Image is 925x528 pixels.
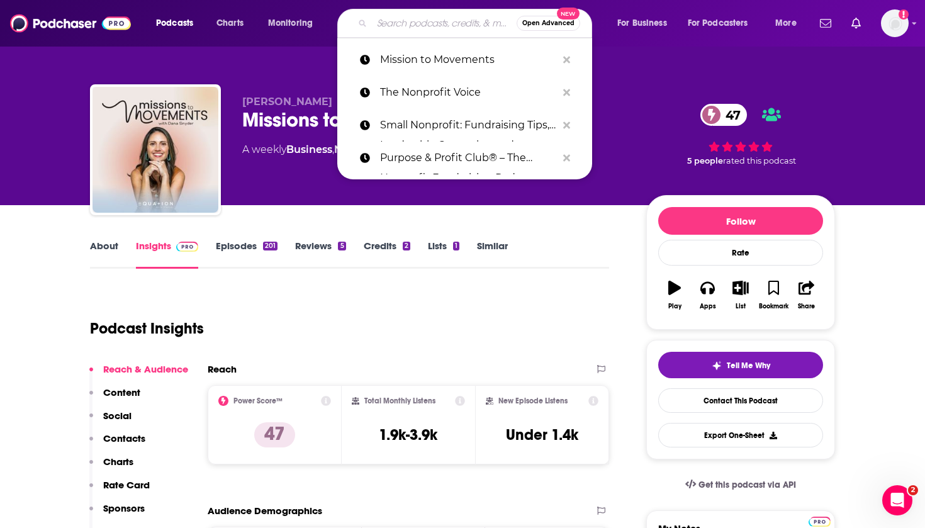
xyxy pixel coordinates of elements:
svg: Add a profile image [899,9,909,20]
a: Get this podcast via API [675,469,806,500]
div: Apps [700,303,716,310]
span: 5 people [687,156,723,166]
div: A weekly podcast [242,142,503,157]
span: [PERSON_NAME] [242,96,332,108]
button: tell me why sparkleTell Me Why [658,352,823,378]
button: open menu [680,13,766,33]
button: open menu [766,13,812,33]
button: Share [790,272,823,318]
p: Mission to Movements [380,43,557,76]
iframe: Intercom live chat [882,485,912,515]
button: open menu [147,13,210,33]
img: Podchaser - Follow, Share and Rate Podcasts [10,11,131,35]
a: Similar [477,240,508,269]
img: Missions to Movements [92,87,218,213]
a: Show notifications dropdown [815,13,836,34]
button: Contacts [89,432,145,456]
h1: Podcast Insights [90,319,204,338]
button: open menu [608,13,683,33]
div: List [736,303,746,310]
button: Rate Card [89,479,150,502]
a: Episodes201 [216,240,277,269]
button: Show profile menu [881,9,909,37]
p: Charts [103,456,133,468]
button: Reach & Audience [89,363,188,386]
p: Contacts [103,432,145,444]
span: 47 [713,104,747,126]
div: Search podcasts, credits, & more... [349,9,604,38]
span: Logged in as systemsteam [881,9,909,37]
a: Non-Profit [334,143,390,155]
img: User Profile [881,9,909,37]
p: The Nonprofit Voice [380,76,557,109]
span: More [775,14,797,32]
button: Sponsors [89,502,145,525]
p: Sponsors [103,502,145,514]
a: About [90,240,118,269]
div: 1 [453,242,459,250]
a: Contact This Podcast [658,388,823,413]
a: Mission to Movements [337,43,592,76]
a: Reviews5 [295,240,345,269]
h2: New Episode Listens [498,396,568,405]
h3: Under 1.4k [506,425,578,444]
div: 2 [403,242,410,250]
a: 47 [700,104,747,126]
span: rated this podcast [723,156,796,166]
span: Get this podcast via API [698,480,796,490]
span: New [557,8,580,20]
p: Social [103,410,132,422]
span: For Business [617,14,667,32]
img: Podchaser Pro [176,242,198,252]
a: Charts [208,13,251,33]
button: Bookmark [757,272,790,318]
div: 5 [338,242,345,250]
div: Play [668,303,681,310]
p: Rate Card [103,479,150,491]
a: Small Nonprofit: Fundraising Tips, Leadership Strategies, and Community-Centric Solutions [337,109,592,142]
a: Purpose & Profit Club® – The Nonprofit Fundraising Podcast [337,142,592,174]
button: Export One-Sheet [658,423,823,447]
p: Content [103,386,140,398]
img: Podchaser Pro [809,517,831,527]
button: Content [89,386,140,410]
p: Purpose & Profit Club® – The Nonprofit Fundraising Podcast [380,142,557,174]
button: Social [89,410,132,433]
span: Podcasts [156,14,193,32]
span: , [332,143,334,155]
div: 201 [263,242,277,250]
h2: Audience Demographics [208,505,322,517]
span: Monitoring [268,14,313,32]
span: 2 [908,485,918,495]
h2: Total Monthly Listens [364,396,435,405]
h3: 1.9k-3.9k [379,425,437,444]
button: Apps [691,272,724,318]
a: Credits2 [364,240,410,269]
p: Reach & Audience [103,363,188,375]
div: 47 5 peoplerated this podcast [646,96,835,174]
button: Charts [89,456,133,479]
div: Share [798,303,815,310]
button: Open AdvancedNew [517,16,580,31]
img: tell me why sparkle [712,361,722,371]
h2: Reach [208,363,237,375]
button: Play [658,272,691,318]
span: For Podcasters [688,14,748,32]
p: 47 [254,422,295,447]
a: InsightsPodchaser Pro [136,240,198,269]
a: Pro website [809,515,831,527]
a: Lists1 [428,240,459,269]
button: Follow [658,207,823,235]
a: The Nonprofit Voice [337,76,592,109]
h2: Power Score™ [233,396,283,405]
button: List [724,272,757,318]
a: Business [286,143,332,155]
div: Rate [658,240,823,266]
p: Small Nonprofit: Fundraising Tips, Leadership Strategies, and Community-Centric Solutions [380,109,557,142]
span: Tell Me Why [727,361,770,371]
a: Show notifications dropdown [846,13,866,34]
button: open menu [259,13,329,33]
input: Search podcasts, credits, & more... [372,13,517,33]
